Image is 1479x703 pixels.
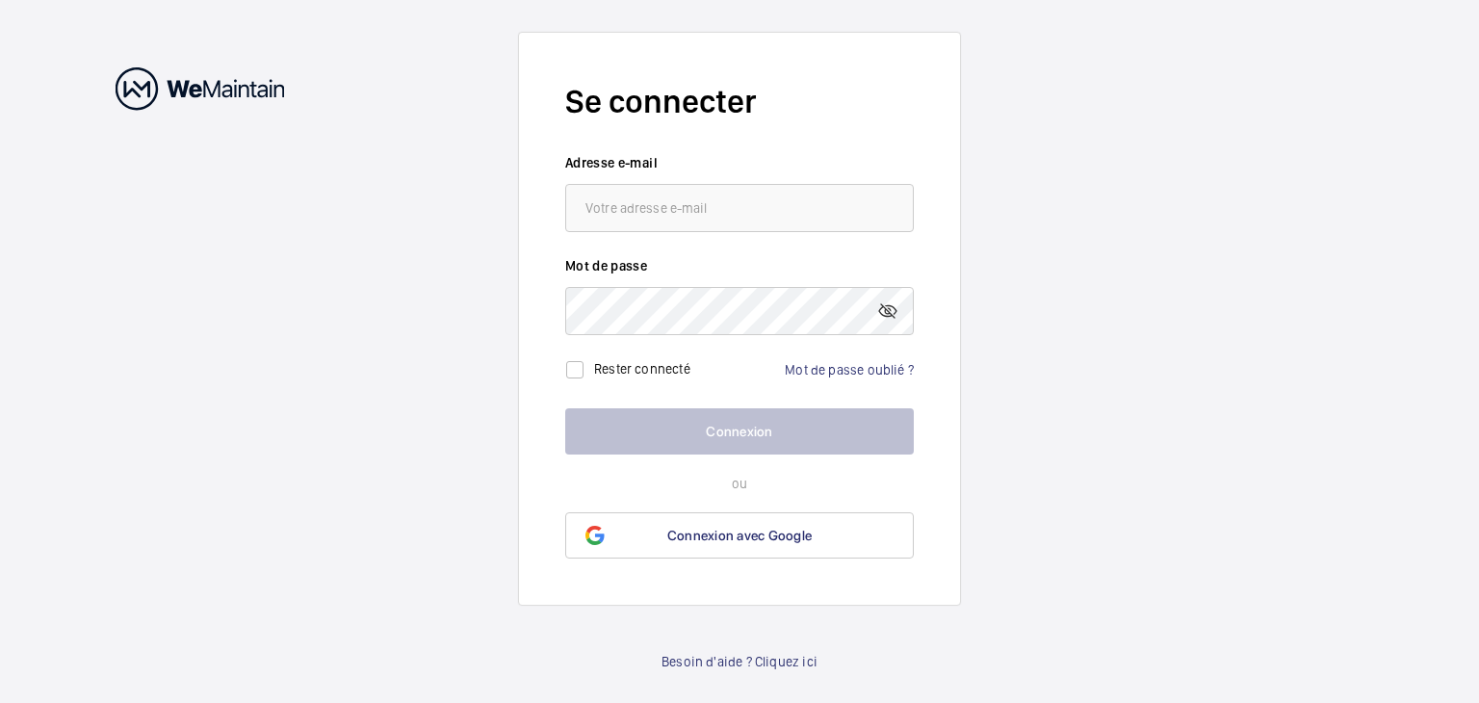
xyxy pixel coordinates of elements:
[565,184,914,232] input: Votre adresse e-mail
[565,256,914,275] label: Mot de passe
[565,408,914,455] button: Connexion
[785,362,914,378] a: Mot de passe oublié ?
[565,79,914,124] h2: Se connecter
[662,652,817,671] a: Besoin d'aide ? Cliquez ici
[667,528,812,543] span: Connexion avec Google
[565,153,914,172] label: Adresse e-mail
[594,361,690,377] label: Rester connecté
[565,474,914,493] p: ou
